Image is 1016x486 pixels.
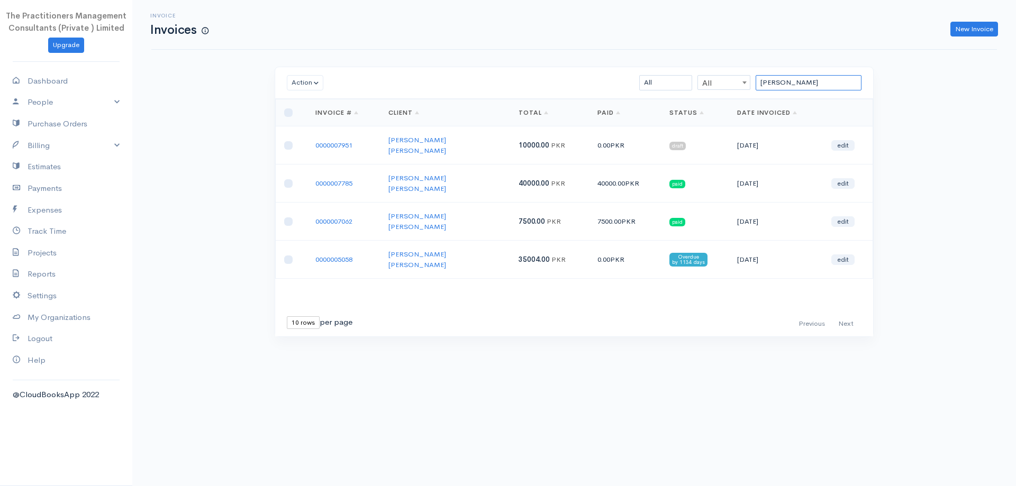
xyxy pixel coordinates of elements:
span: paid [669,218,685,226]
a: Total [519,108,548,117]
a: New Invoice [950,22,998,37]
a: Date Invoiced [737,108,797,117]
span: 35004.00 [519,255,550,264]
span: PKR [610,141,624,150]
h6: Invoice [150,13,208,19]
td: [DATE] [729,126,823,164]
a: [PERSON_NAME] [PERSON_NAME] [388,173,446,193]
input: Search [756,75,861,90]
a: [PERSON_NAME] [PERSON_NAME] [388,250,446,269]
span: draft [669,142,686,150]
span: How to create your first Invoice? [202,26,208,35]
a: edit [831,140,855,151]
span: PKR [551,179,565,188]
td: 0.00 [589,241,661,279]
span: PKR [610,255,624,264]
a: 0000007785 [315,179,352,188]
a: Paid [597,108,620,117]
a: [PERSON_NAME] [PERSON_NAME] [388,212,446,231]
span: 10000.00 [519,141,549,150]
td: 7500.00 [589,203,661,241]
span: All [698,76,750,90]
a: [PERSON_NAME] [PERSON_NAME] [388,135,446,155]
span: paid [669,180,685,188]
span: All [697,75,750,90]
button: Action [287,75,323,90]
div: per page [287,316,352,329]
span: The Practitioners Management Consultants (Private ) Limited [6,11,126,33]
a: Client [388,108,419,117]
span: PKR [625,179,639,188]
td: 0.00 [589,126,661,164]
span: 7500.00 [519,217,545,226]
a: 0000005058 [315,255,352,264]
a: edit [831,216,855,227]
span: PKR [551,255,566,264]
span: PKR [551,141,565,150]
a: 0000007062 [315,217,352,226]
a: Invoice # [315,108,358,117]
div: @CloudBooksApp 2022 [13,389,120,401]
h1: Invoices [150,23,208,36]
a: Upgrade [48,38,84,53]
span: 40000.00 [519,179,549,188]
span: PKR [621,217,636,226]
span: Overdue by 1134 days [669,253,707,267]
a: edit [831,254,855,265]
a: 0000007951 [315,141,352,150]
a: Status [669,108,704,117]
a: edit [831,178,855,189]
span: PKR [547,217,561,226]
td: [DATE] [729,203,823,241]
td: 40000.00 [589,164,661,203]
td: [DATE] [729,241,823,279]
td: [DATE] [729,164,823,203]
